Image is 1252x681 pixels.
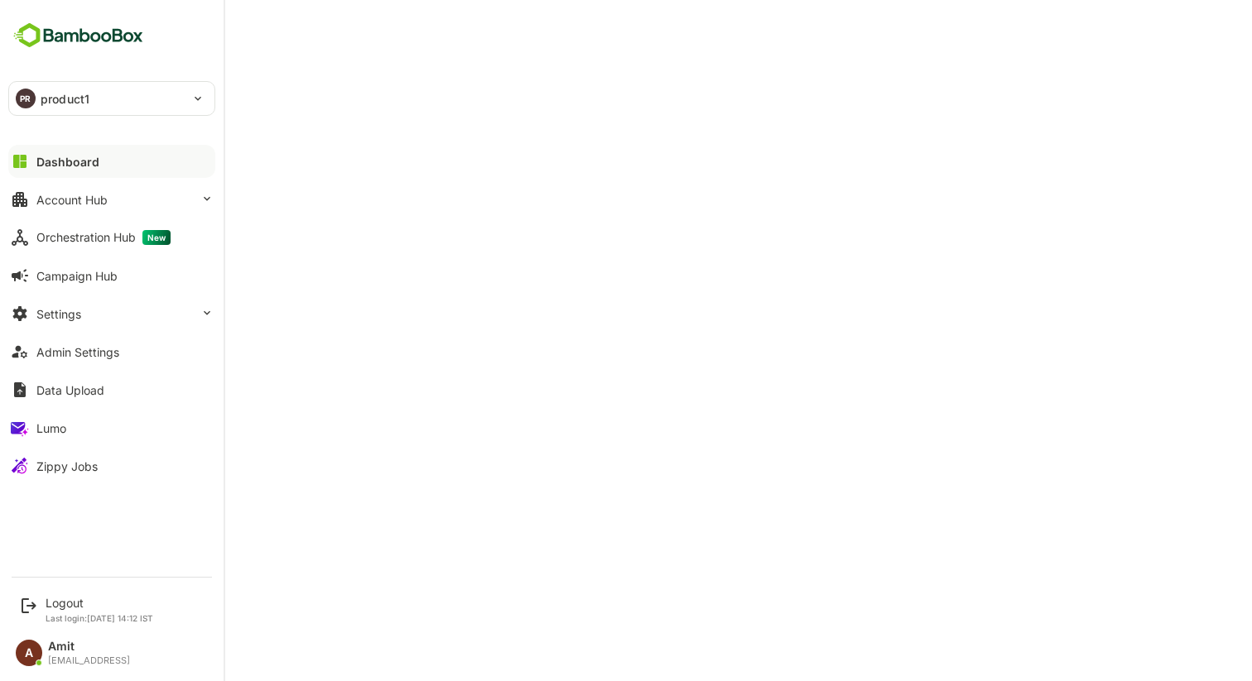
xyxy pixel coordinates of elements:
[16,640,42,666] div: A
[36,383,104,397] div: Data Upload
[142,230,171,245] span: New
[36,307,81,321] div: Settings
[36,269,118,283] div: Campaign Hub
[8,373,215,406] button: Data Upload
[36,421,66,435] div: Lumo
[8,297,215,330] button: Settings
[16,89,36,108] div: PR
[8,145,215,178] button: Dashboard
[8,259,215,292] button: Campaign Hub
[36,155,99,169] div: Dashboard
[48,640,130,654] div: Amit
[36,345,119,359] div: Admin Settings
[9,82,214,115] div: PRproduct1
[8,335,215,368] button: Admin Settings
[36,230,171,245] div: Orchestration Hub
[46,613,153,623] p: Last login: [DATE] 14:12 IST
[8,183,215,216] button: Account Hub
[8,20,148,51] img: BambooboxFullLogoMark.5f36c76dfaba33ec1ec1367b70bb1252.svg
[36,459,98,473] div: Zippy Jobs
[36,193,108,207] div: Account Hub
[41,90,89,108] p: product1
[46,596,153,610] div: Logout
[8,411,215,444] button: Lumo
[48,655,130,666] div: [EMAIL_ADDRESS]
[8,449,215,482] button: Zippy Jobs
[8,221,215,254] button: Orchestration HubNew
